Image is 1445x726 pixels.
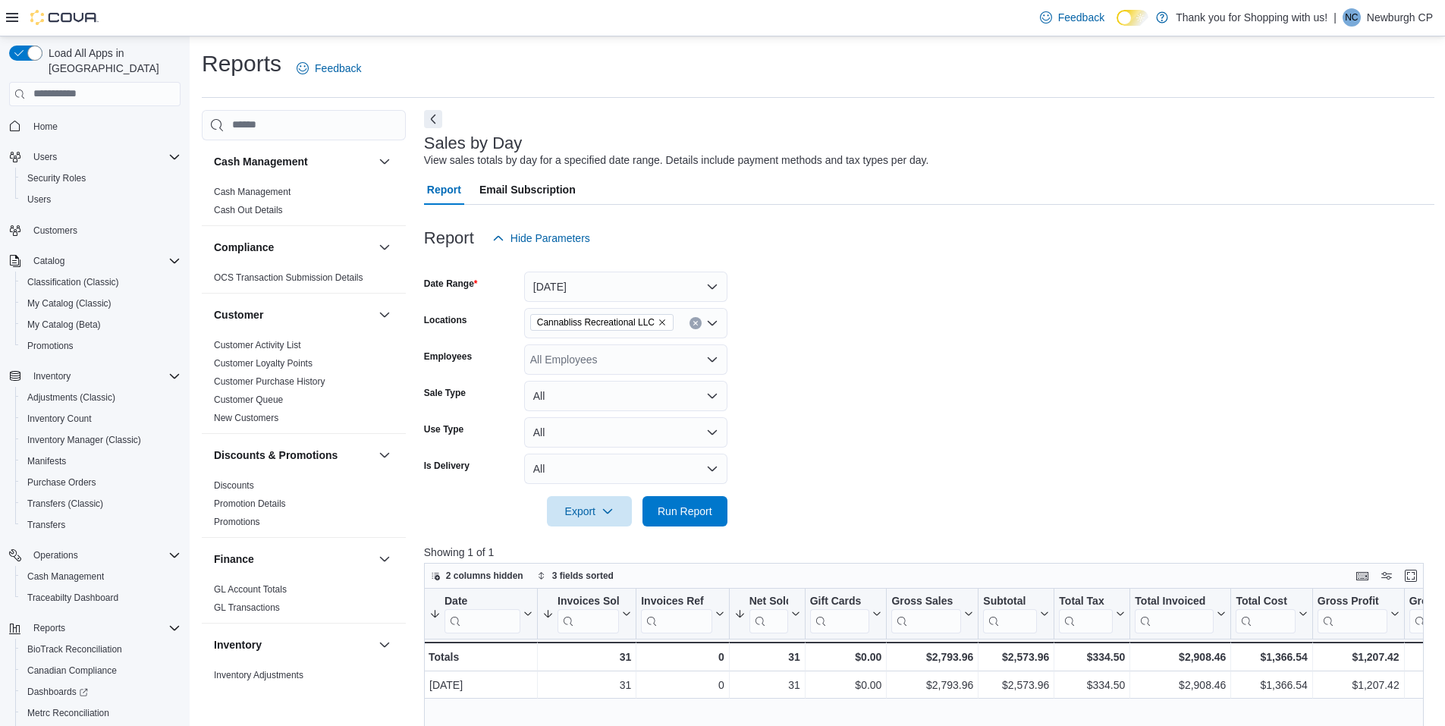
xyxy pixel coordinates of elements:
span: Classification (Classic) [27,276,119,288]
button: Manifests [15,451,187,472]
h3: Customer [214,307,263,322]
div: Gross Profit [1318,594,1387,608]
button: All [524,417,727,448]
div: Totals [429,648,532,666]
a: Traceabilty Dashboard [21,589,124,607]
span: Cannabliss Recreational LLC [530,314,674,331]
div: $0.00 [809,648,881,666]
button: Invoices Sold [542,594,631,633]
span: Feedback [315,61,361,76]
div: 31 [733,648,799,666]
span: Inventory Count [27,413,92,425]
a: BioTrack Reconciliation [21,640,128,658]
button: Reports [27,619,71,637]
a: Cash Management [21,567,110,586]
span: Operations [33,549,78,561]
div: $2,793.96 [891,648,973,666]
div: Cash Management [202,183,406,225]
div: 0 [641,676,724,694]
button: Total Invoiced [1135,594,1226,633]
a: Security Roles [21,169,92,187]
button: Promotions [15,335,187,357]
span: Manifests [27,455,66,467]
span: Adjustments (Classic) [27,391,115,404]
div: Total Cost [1236,594,1295,633]
label: Is Delivery [424,460,470,472]
a: Inventory Count [21,410,98,428]
span: Cash Management [21,567,181,586]
div: Newburgh CP [1343,8,1361,27]
div: 31 [542,676,631,694]
p: Thank you for Shopping with us! [1176,8,1327,27]
span: Email Subscription [479,174,576,205]
button: My Catalog (Classic) [15,293,187,314]
button: Canadian Compliance [15,660,187,681]
button: Open list of options [706,354,718,366]
h3: Sales by Day [424,134,523,152]
button: Compliance [375,238,394,256]
span: 2 columns hidden [446,570,523,582]
span: Purchase Orders [21,473,181,492]
span: Hide Parameters [510,231,590,246]
button: Inventory [214,637,372,652]
span: Transfers [21,516,181,534]
h1: Reports [202,49,281,79]
h3: Inventory [214,637,262,652]
span: Inventory Adjustments [214,669,303,681]
h3: Finance [214,552,254,567]
a: Dashboards [15,681,187,702]
div: $1,366.54 [1236,648,1307,666]
h3: Cash Management [214,154,308,169]
div: Date [444,594,520,608]
a: Home [27,118,64,136]
button: 3 fields sorted [531,567,620,585]
div: Total Tax [1059,594,1113,633]
button: BioTrack Reconciliation [15,639,187,660]
button: Inventory [375,636,394,654]
a: Adjustments (Classic) [21,388,121,407]
span: BioTrack Reconciliation [21,640,181,658]
button: Gift Cards [809,594,881,633]
div: Finance [202,580,406,623]
span: Transfers [27,519,65,531]
div: 31 [734,676,800,694]
label: Sale Type [424,387,466,399]
div: Subtotal [983,594,1037,608]
span: Customer Activity List [214,339,301,351]
div: $334.50 [1059,648,1125,666]
div: $2,908.46 [1135,676,1226,694]
div: Invoices Sold [558,594,619,633]
span: Reports [33,622,65,634]
button: Transfers (Classic) [15,493,187,514]
span: Cannabliss Recreational LLC [537,315,655,330]
button: Operations [3,545,187,566]
span: GL Account Totals [214,583,287,596]
span: New Customers [214,412,278,424]
span: Cash Out Details [214,204,283,216]
span: Catalog [27,252,181,270]
button: Invoices Ref [641,594,724,633]
span: GL Transactions [214,602,280,614]
div: Total Invoiced [1135,594,1214,633]
button: Reports [3,618,187,639]
button: Export [547,496,632,526]
button: Users [15,189,187,210]
span: Canadian Compliance [27,665,117,677]
span: BioTrack Reconciliation [27,643,122,655]
span: Dark Mode [1117,26,1117,27]
button: Net Sold [733,594,799,633]
span: Inventory [33,370,71,382]
div: [DATE] [429,676,532,694]
span: Promotions [214,516,260,528]
button: [DATE] [524,272,727,302]
div: Compliance [202,269,406,293]
button: Security Roles [15,168,187,189]
a: Promotions [214,517,260,527]
button: Inventory [27,367,77,385]
button: Cash Management [375,152,394,171]
button: Date [429,594,532,633]
button: Catalog [27,252,71,270]
button: Display options [1377,567,1396,585]
div: $1,207.42 [1318,648,1399,666]
button: Metrc Reconciliation [15,702,187,724]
